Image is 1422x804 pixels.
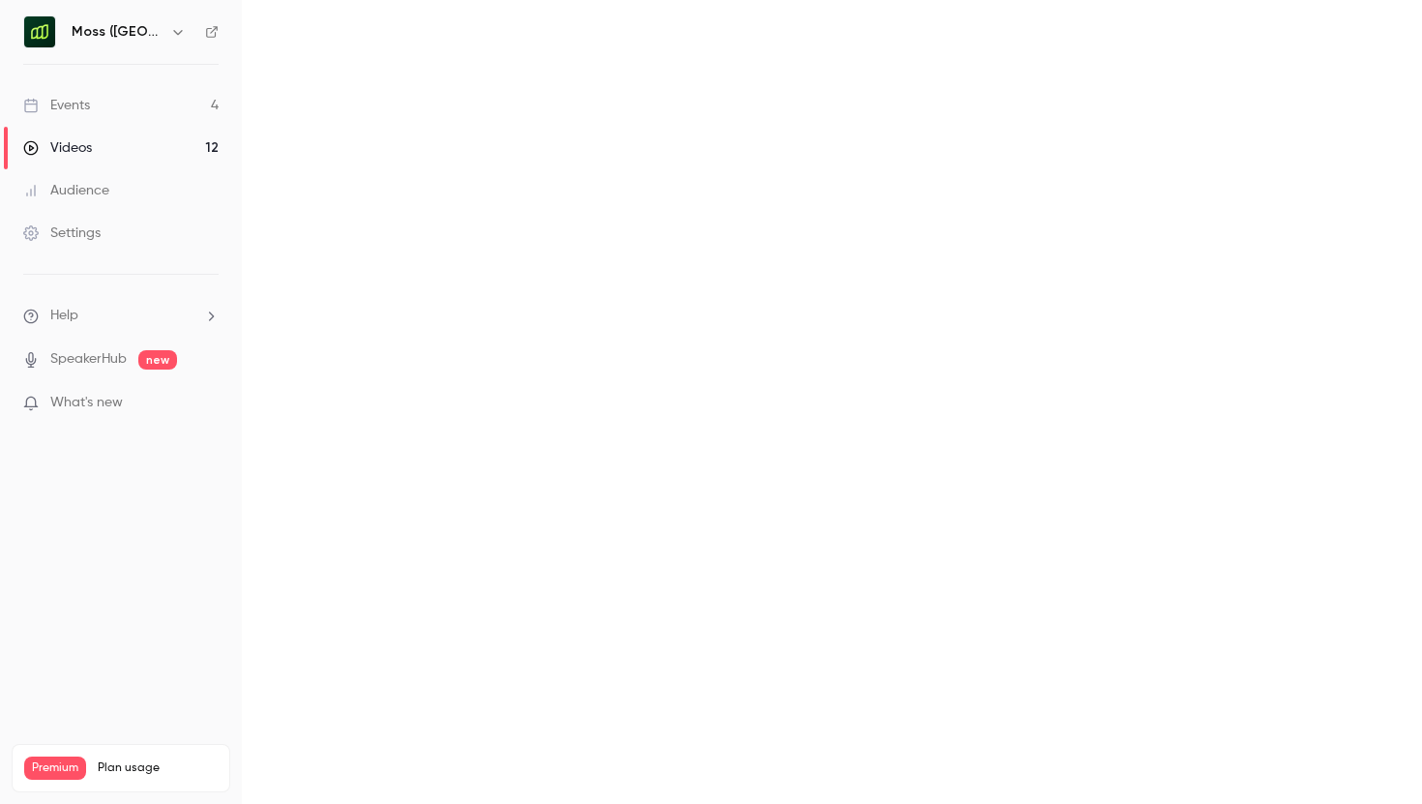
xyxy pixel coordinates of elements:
[195,395,219,412] iframe: Noticeable Trigger
[50,306,78,326] span: Help
[24,757,86,780] span: Premium
[23,96,90,115] div: Events
[50,393,123,413] span: What's new
[98,760,218,776] span: Plan usage
[23,138,92,158] div: Videos
[72,22,163,42] h6: Moss ([GEOGRAPHIC_DATA])
[23,181,109,200] div: Audience
[24,16,55,47] img: Moss (DE)
[138,350,177,370] span: new
[50,349,127,370] a: SpeakerHub
[23,306,219,326] li: help-dropdown-opener
[23,223,101,243] div: Settings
